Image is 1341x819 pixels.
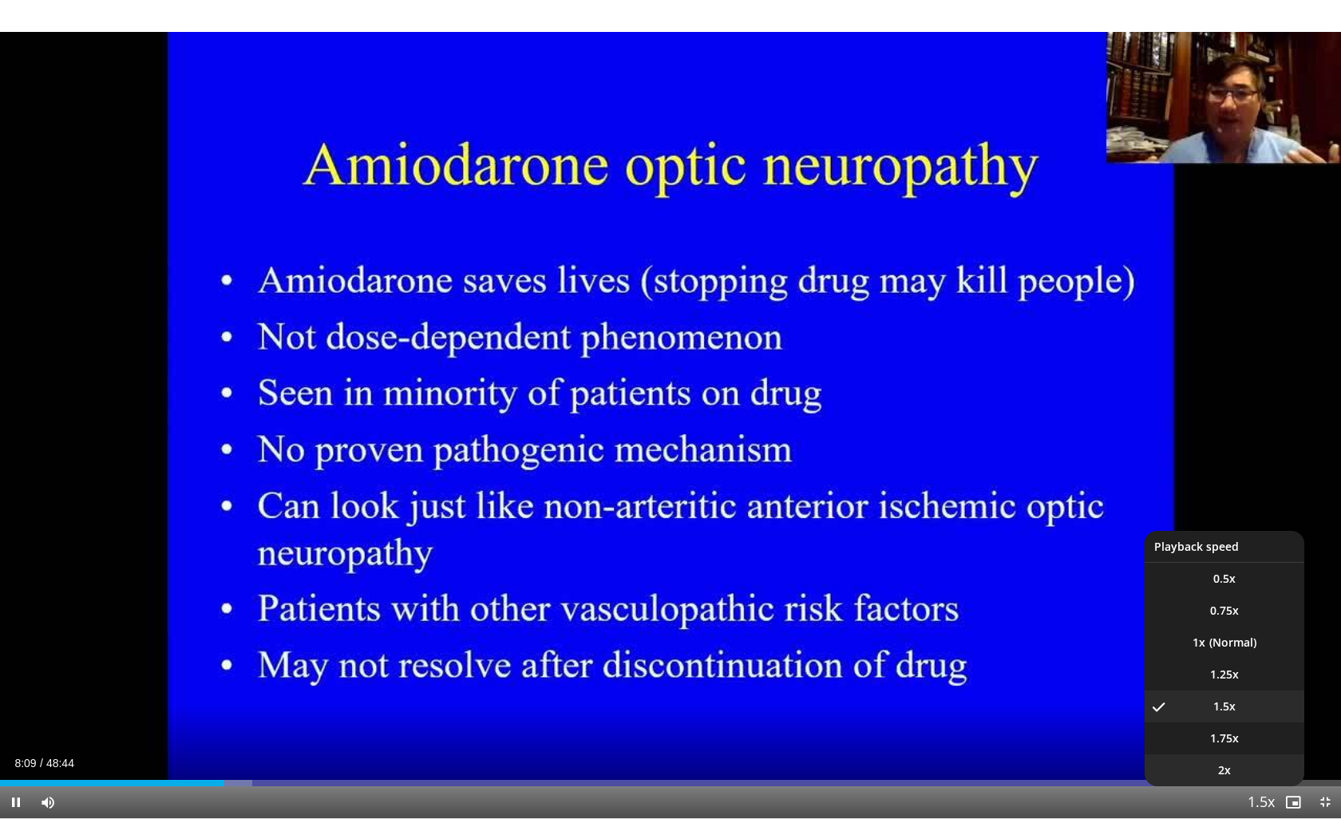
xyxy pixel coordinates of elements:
span: 1.5x [1213,698,1236,714]
span: 48:44 [46,757,74,770]
span: 0.5x [1213,571,1236,587]
span: 0.75x [1210,603,1239,619]
button: Mute [32,786,64,818]
span: 2x [1218,762,1231,778]
span: 1.25x [1210,667,1239,682]
span: 1.75x [1210,730,1239,746]
span: 8:09 [14,757,36,770]
span: 1x [1193,635,1205,651]
button: Enable picture-in-picture mode [1277,786,1309,818]
button: Playback Rate [1245,786,1277,818]
span: / [40,757,43,770]
button: Exit Fullscreen [1309,786,1341,818]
